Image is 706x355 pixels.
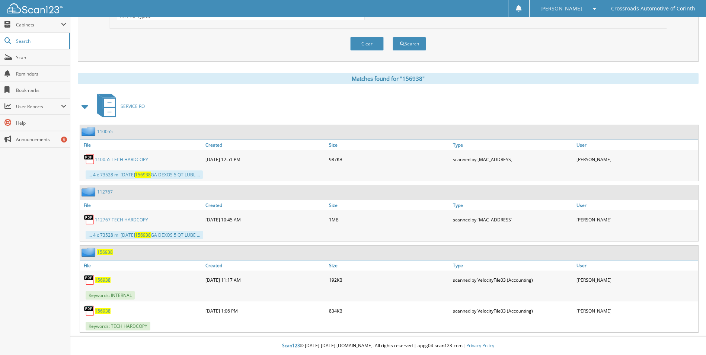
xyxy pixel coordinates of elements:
span: [PERSON_NAME] [540,6,582,11]
div: Matches found for "156938" [78,73,699,84]
div: scanned by [MAC_ADDRESS] [451,152,575,167]
span: Cabinets [16,22,61,28]
div: 8 [61,137,67,143]
img: PDF.png [84,154,95,165]
div: ... 4 c 73528 mi [DATE] GA DEXOS 5 QT LUBE ... [86,231,203,239]
a: Type [451,200,575,210]
a: Privacy Policy [466,342,494,349]
div: 987KB [327,152,451,167]
span: Crossroads Automotive of Corinth [611,6,695,11]
a: Size [327,200,451,210]
a: 112767 TECH HARDCOPY [95,217,148,223]
button: Clear [350,37,384,51]
div: ... 4 c 73528 mi [DATE] GA DEXOS 5 QT LUBL ... [86,170,203,179]
img: PDF.png [84,274,95,285]
div: [PERSON_NAME] [575,272,698,287]
span: Scan123 [282,342,300,349]
img: folder2.png [82,187,97,196]
div: [PERSON_NAME] [575,303,698,318]
a: User [575,140,698,150]
div: 192KB [327,272,451,287]
div: 1MB [327,212,451,227]
span: Keywords: INTERNAL [86,291,135,300]
span: 156938 [135,232,151,238]
span: Scan [16,54,66,61]
div: scanned by VelocityFile03 (Accounting) [451,303,575,318]
div: © [DATE]-[DATE] [DOMAIN_NAME]. All rights reserved | appg04-scan123-com | [70,337,706,355]
div: [DATE] 11:17 AM [204,272,327,287]
a: 156938 [95,308,111,314]
a: File [80,260,204,271]
a: 156938 [97,249,113,255]
a: 112767 [97,189,113,195]
a: 110055 TECH HARDCOPY [95,156,148,163]
span: Keywords: TECH HARDCOPY [86,322,150,330]
img: scan123-logo-white.svg [7,3,63,13]
span: Search [16,38,65,44]
a: User [575,200,698,210]
a: Size [327,260,451,271]
a: File [80,140,204,150]
span: SERVICE RO [121,103,145,109]
div: [DATE] 12:51 PM [204,152,327,167]
span: Announcements [16,136,66,143]
span: Bookmarks [16,87,66,93]
a: Type [451,140,575,150]
div: [DATE] 10:45 AM [204,212,327,227]
button: Search [393,37,426,51]
div: scanned by [MAC_ADDRESS] [451,212,575,227]
div: [PERSON_NAME] [575,152,698,167]
div: [DATE] 1:06 PM [204,303,327,318]
div: scanned by VelocityFile03 (Accounting) [451,272,575,287]
span: Reminders [16,71,66,77]
a: Type [451,260,575,271]
a: Created [204,260,327,271]
div: 834KB [327,303,451,318]
a: SERVICE RO [93,92,145,121]
a: Size [327,140,451,150]
span: Help [16,120,66,126]
img: PDF.png [84,305,95,316]
img: PDF.png [84,214,95,225]
a: Created [204,140,327,150]
img: folder2.png [82,127,97,136]
span: 156938 [135,172,151,178]
a: 110055 [97,128,113,135]
div: [PERSON_NAME] [575,212,698,227]
img: folder2.png [82,247,97,257]
span: User Reports [16,103,61,110]
a: File [80,200,204,210]
a: Created [204,200,327,210]
a: 156938 [95,277,111,283]
a: User [575,260,698,271]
